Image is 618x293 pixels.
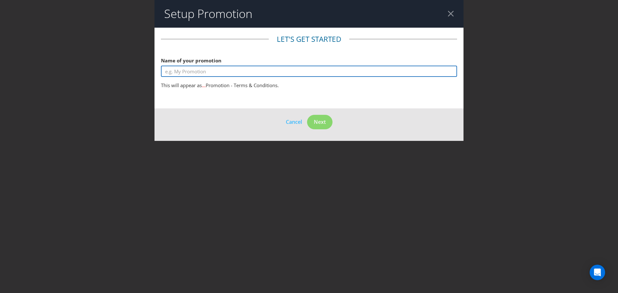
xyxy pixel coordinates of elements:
[307,115,332,129] button: Next
[286,118,302,125] span: Cancel
[202,82,206,88] span: ...
[164,7,252,20] h2: Setup Promotion
[286,118,302,126] button: Cancel
[590,265,605,280] div: Open Intercom Messenger
[206,82,279,88] span: Promotion - Terms & Conditions.
[161,57,221,64] span: Name of your promotion
[269,34,349,44] legend: Let's get started
[161,66,457,77] input: e.g. My Promotion
[161,82,202,88] span: This will appear as
[314,118,326,125] span: Next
